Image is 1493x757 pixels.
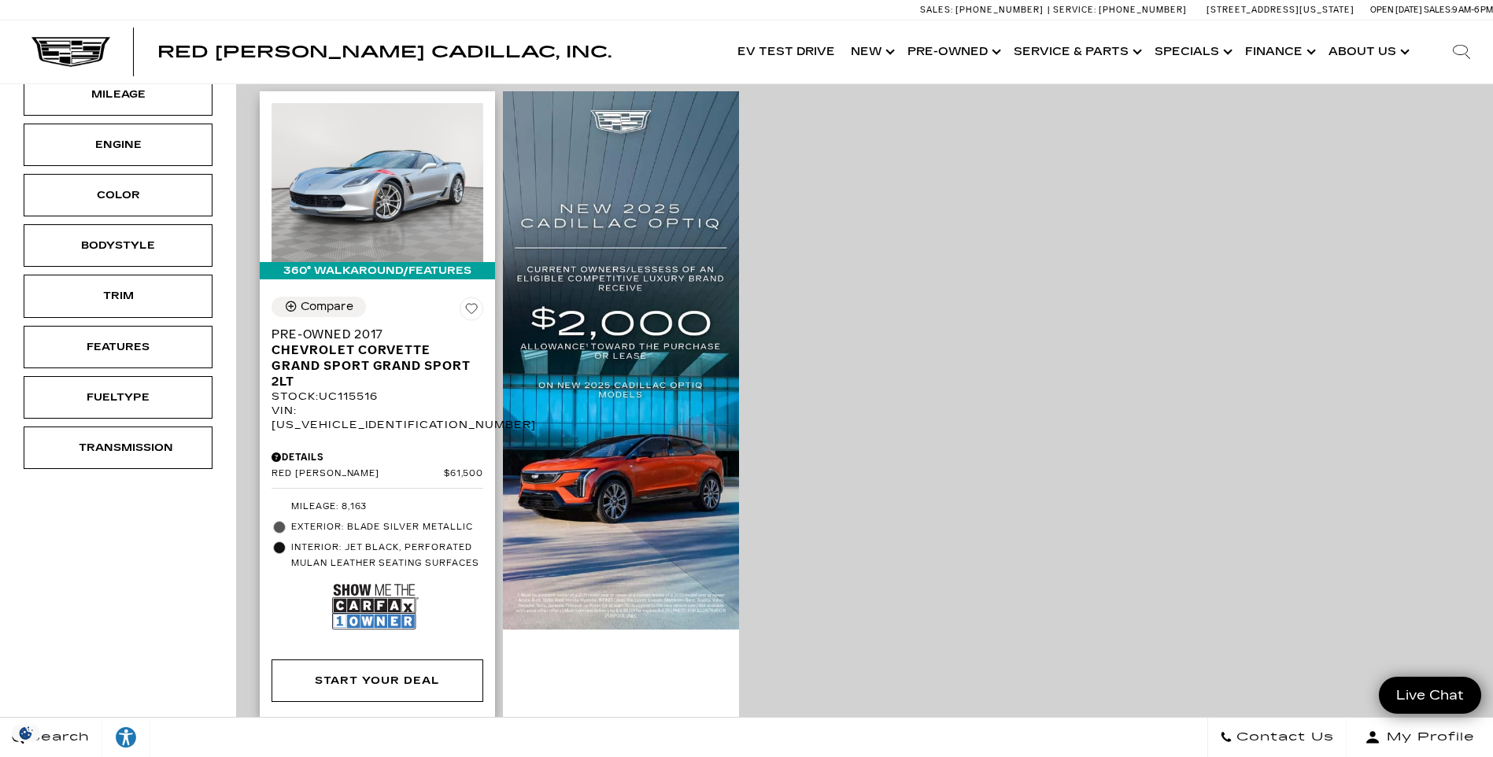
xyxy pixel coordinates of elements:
[24,275,212,317] div: TrimTrim
[291,540,483,571] span: Interior: JET BLACK, PERFORATED MULAN LEATHER SEATING SURFACES
[1207,5,1354,15] a: [STREET_ADDRESS][US_STATE]
[79,389,157,406] div: Fueltype
[460,297,483,327] button: Save Vehicle
[272,468,483,480] a: Red [PERSON_NAME] $61,500
[272,390,483,404] div: Stock : UC115516
[79,338,157,356] div: Features
[315,672,439,689] div: Start Your Deal
[1347,718,1493,757] button: Open user profile menu
[1053,5,1096,15] span: Service:
[1452,5,1493,15] span: 9 AM-6 PM
[24,376,212,419] div: FueltypeFueltype
[1424,5,1452,15] span: Sales:
[1048,6,1191,14] a: Service: [PHONE_NUMBER]
[157,42,612,61] span: Red [PERSON_NAME] Cadillac, Inc.
[24,124,212,166] div: EngineEngine
[272,497,483,517] li: Mileage: 8,163
[79,186,157,204] div: Color
[102,726,150,749] div: Explore your accessibility options
[260,262,495,279] div: 360° WalkAround/Features
[272,103,483,262] img: 2017 Chevrolet Corvette Grand Sport Grand Sport 2LT
[24,174,212,216] div: ColorColor
[272,297,366,317] button: Compare Vehicle
[1207,718,1347,757] a: Contact Us
[920,6,1048,14] a: Sales: [PHONE_NUMBER]
[24,427,212,469] div: TransmissionTransmission
[1370,5,1422,15] span: Open [DATE]
[1006,20,1147,83] a: Service & Parts
[102,718,150,757] a: Explore your accessibility options
[1147,20,1237,83] a: Specials
[1380,726,1475,748] span: My Profile
[79,86,157,103] div: Mileage
[79,237,157,254] div: Bodystyle
[272,342,471,390] span: Chevrolet Corvette Grand Sport Grand Sport 2LT
[1321,20,1414,83] a: About Us
[291,519,483,535] span: Exterior: BLADE SILVER METALLIC
[920,5,953,15] span: Sales:
[1379,677,1481,714] a: Live Chat
[79,136,157,153] div: Engine
[8,725,44,741] img: Opt-Out Icon
[1099,5,1187,15] span: [PHONE_NUMBER]
[272,404,483,432] div: VIN: [US_VEHICLE_IDENTIFICATION_NUMBER]
[955,5,1044,15] span: [PHONE_NUMBER]
[31,37,110,67] img: Cadillac Dark Logo with Cadillac White Text
[1232,726,1334,748] span: Contact Us
[272,468,444,480] span: Red [PERSON_NAME]
[272,450,483,464] div: Pricing Details - Pre-Owned 2017 Chevrolet Corvette Grand Sport Grand Sport 2LT
[24,224,212,267] div: BodystyleBodystyle
[272,327,471,342] span: Pre-Owned 2017
[8,725,44,741] section: Click to Open Cookie Consent Modal
[730,20,843,83] a: EV Test Drive
[272,659,483,702] div: Start Your Deal
[301,300,353,314] div: Compare
[272,327,483,390] a: Pre-Owned 2017Chevrolet Corvette Grand Sport Grand Sport 2LT
[1430,20,1493,83] div: Search
[157,44,612,60] a: Red [PERSON_NAME] Cadillac, Inc.
[1237,20,1321,83] a: Finance
[444,468,484,480] span: $61,500
[1388,686,1472,704] span: Live Chat
[79,439,157,456] div: Transmission
[24,73,212,116] div: MileageMileage
[79,287,157,305] div: Trim
[332,578,419,635] img: Show Me the CARFAX 1-Owner Badge
[900,20,1006,83] a: Pre-Owned
[24,326,212,368] div: FeaturesFeatures
[24,726,90,748] span: Search
[843,20,900,83] a: New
